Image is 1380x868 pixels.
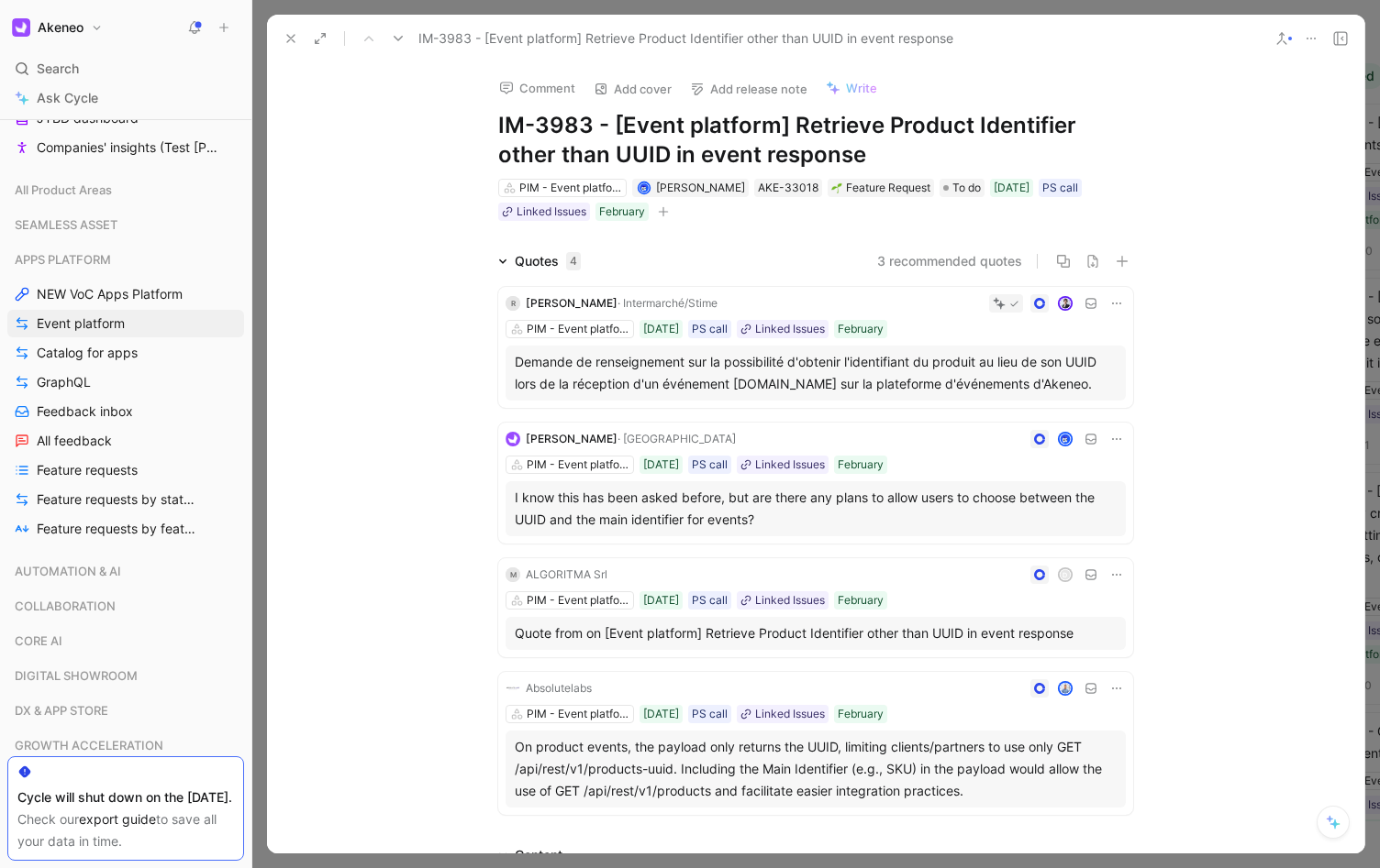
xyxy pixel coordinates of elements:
[828,179,934,197] div: 🌱Feature Request
[527,456,629,474] div: PIM - Event platform
[7,456,244,484] a: Feature requests
[491,75,584,101] button: Comment
[838,320,884,338] div: February
[643,705,679,723] div: [DATE]
[7,697,244,730] div: DX & APP STORE
[526,432,618,445] span: [PERSON_NAME]
[15,736,163,754] span: GROWTH ACCELERATION
[506,296,520,311] div: R
[519,179,622,197] div: PIM - Event platform
[846,80,877,96] span: Write
[643,456,679,474] div: [DATE]
[37,344,138,362] span: Catalog for apps
[566,252,581,270] div: 4
[79,811,156,827] a: export guide
[692,320,728,338] div: PS call
[7,55,244,82] div: Search
[758,179,818,197] div: AKE-33018
[15,701,108,720] span: DX & APP STORE
[15,562,121,580] span: AUTOMATION & AI
[7,592,244,625] div: COLLABORATION
[1060,434,1072,445] img: avatar
[515,351,1117,395] div: Demande de renseignement sur la possibilité d'obtenir l'identifiant du produit au lieu de son UUI...
[515,487,1117,531] div: I know this has been asked before, but are there any plans to allow users to choose between the U...
[498,111,1133,170] h1: IM-3983 - [Event platform] Retrieve Product Identifier other than UUID in event response
[7,592,244,620] div: COLLABORATION
[15,250,111,269] span: APPS PLATFORM
[7,398,244,425] a: Feedback inbox
[1042,179,1078,197] div: PS call
[7,662,244,689] div: DIGITAL SHOWROOM
[37,314,125,333] span: Event platform
[692,456,728,474] div: PS call
[37,285,183,303] span: NEW VoC Apps Platform
[15,215,117,234] span: SEAMLESS ASSET
[755,591,825,610] div: Linked Issues
[643,591,679,610] div: [DATE]
[618,432,736,445] span: · [GEOGRAPHIC_DATA]
[7,176,244,203] div: All Product Areas
[682,76,816,102] button: Add release note
[517,203,586,221] div: Linked Issues
[940,179,985,197] div: To do
[527,705,629,723] div: PIM - Event platform
[1060,569,1072,581] div: D
[838,705,884,723] div: February
[831,179,930,197] div: Feature Request
[7,246,244,543] div: APPS PLATFORMNEW VoC Apps PlatformEvent platformCatalog for appsGraphQLFeedback inboxAll feedback...
[994,179,1029,197] div: [DATE]
[831,182,842,193] img: 🌱
[491,844,570,866] div: Content
[37,461,138,479] span: Feature requests
[7,339,244,367] a: Catalog for apps
[7,211,244,244] div: SEAMLESS ASSET
[7,731,244,759] div: GROWTH ACCELERATION
[952,179,981,197] span: To do
[7,176,244,209] div: All Product Areas
[15,666,138,685] span: DIGITAL SHOWROOM
[755,456,825,474] div: Linked Issues
[7,84,244,112] a: Ask Cycle
[506,432,520,446] img: logo
[418,27,953,49] span: IM-3983 - [Event platform] Retrieve Product Identifier other than UUID in event response
[15,597,116,615] span: COLLABORATION
[639,183,649,193] img: avatar
[7,368,244,396] a: GraphQL
[7,486,244,513] a: Feature requests by status
[7,427,244,455] a: All feedback
[526,679,592,698] div: Absolutelabs
[7,731,244,764] div: GROWTH ACCELERATION
[37,138,224,157] span: Companies' insights (Test [PERSON_NAME])
[37,432,112,450] span: All feedback
[515,622,1117,644] div: Quote from on [Event platform] Retrieve Product Identifier other than UUID in event response
[838,456,884,474] div: February
[7,211,244,238] div: SEAMLESS ASSET
[527,591,629,610] div: PIM - Event platform
[7,662,244,695] div: DIGITAL SHOWROOM
[38,19,83,36] h1: Akeneo
[17,786,234,808] div: Cycle will shut down on the [DATE].
[692,591,728,610] div: PS call
[755,705,825,723] div: Linked Issues
[526,566,607,584] div: ALGORITMA Srl
[7,246,244,273] div: APPS PLATFORM
[506,567,520,582] div: M
[656,181,745,194] span: [PERSON_NAME]
[491,250,588,272] div: Quotes4
[7,515,244,543] a: Feature requests by feature
[7,697,244,724] div: DX & APP STORE
[527,320,629,338] div: PIM - Event platform
[755,320,825,338] div: Linked Issues
[643,320,679,338] div: [DATE]
[1060,298,1072,310] img: avatar
[7,134,244,161] a: Companies' insights (Test [PERSON_NAME])
[12,18,30,37] img: Akeneo
[37,87,98,109] span: Ask Cycle
[515,844,562,866] div: Content
[692,705,728,723] div: PS call
[7,627,244,654] div: CORE AI
[515,250,581,272] div: Quotes
[37,402,133,421] span: Feedback inbox
[618,296,718,310] span: · Intermarché/Stime
[37,490,196,509] span: Feature requests by status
